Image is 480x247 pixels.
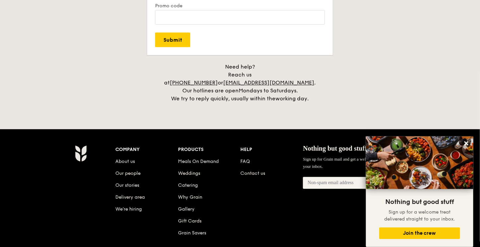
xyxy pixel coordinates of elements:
a: Catering [178,182,198,188]
a: Grain Savers [178,230,206,236]
div: Need help? Reach us at or . Our hotlines are open We try to reply quickly, usually within the [157,63,323,103]
div: Products [178,145,241,154]
a: FAQ [241,159,250,164]
img: AYc88T3wAAAABJRU5ErkJggg== [75,145,87,162]
a: Meals On Demand [178,159,219,164]
label: Promo code [155,3,325,9]
a: Delivery area [115,194,145,200]
span: Nothing but good stuff [385,198,454,206]
a: [PHONE_NUMBER] [170,79,218,86]
a: Gallery [178,206,195,212]
span: Nothing but good stuff [303,145,367,152]
a: Why Grain [178,194,202,200]
a: About us [115,159,135,164]
button: Join the crew [379,227,460,239]
img: DSC07876-Edit02-Large.jpeg [366,136,473,189]
div: Company [115,145,178,154]
span: Mondays to Saturdays. [239,87,298,94]
input: Submit [155,32,190,47]
span: working day. [276,95,309,102]
div: Help [241,145,303,154]
a: Gift Cards [178,218,202,224]
a: We’re hiring [115,206,142,212]
a: Contact us [241,171,266,176]
a: Weddings [178,171,200,176]
span: Sign up for a welcome treat delivered straight to your inbox. [384,209,455,222]
a: Our people [115,171,141,176]
a: Our stories [115,182,139,188]
button: Close [461,138,472,149]
span: Sign up for Grain mail and get a welcome treat delivered straight to your inbox. [303,157,420,169]
a: [EMAIL_ADDRESS][DOMAIN_NAME] [223,79,315,86]
input: Non-spam email address [303,177,377,189]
